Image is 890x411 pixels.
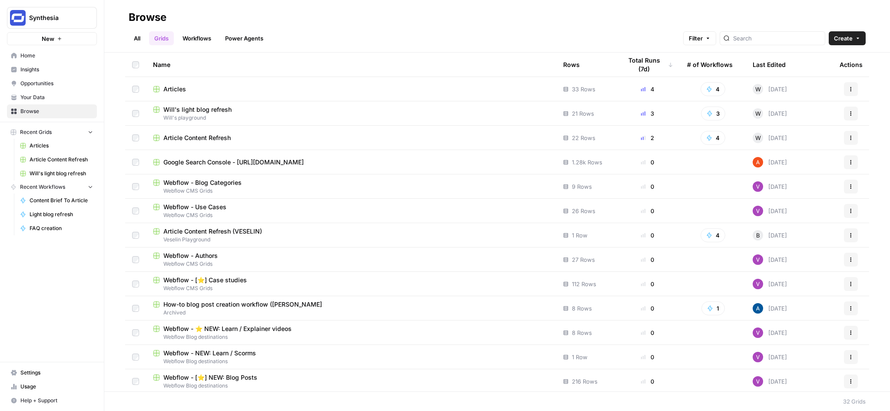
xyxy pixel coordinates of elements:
[163,134,231,142] span: Article Content Refresh
[755,85,761,94] span: W
[30,211,93,218] span: Light blog refresh
[153,187,549,195] span: Webflow CMS Grids
[7,77,97,90] a: Opportunities
[153,300,549,317] a: How-to blog post creation workflow ([PERSON_NAME]Archived
[163,373,257,382] span: Webflow - [⭐] NEW: Blog Posts
[572,85,595,94] span: 33 Rows
[687,53,733,77] div: # of Workflows
[755,109,761,118] span: W
[622,207,673,215] div: 0
[622,280,673,288] div: 0
[753,303,787,314] div: [DATE]
[20,80,93,87] span: Opportunities
[753,133,787,143] div: [DATE]
[622,182,673,191] div: 0
[163,158,304,167] span: Google Search Console - [URL][DOMAIN_NAME]
[701,107,725,120] button: 3
[753,279,787,289] div: [DATE]
[163,203,226,211] span: Webflow - Use Cases
[129,31,146,45] a: All
[7,90,97,104] a: Your Data
[16,153,97,167] a: Article Content Refresh
[755,134,761,142] span: W
[701,131,725,145] button: 4
[20,383,93,391] span: Usage
[153,382,549,390] span: Webflow Blog destinations
[572,158,602,167] span: 1.28k Rows
[153,260,549,268] span: Webflow CMS Grids
[622,304,673,313] div: 0
[683,31,716,45] button: Filter
[753,157,787,167] div: [DATE]
[30,197,93,204] span: Content Brief To Article
[7,63,97,77] a: Insights
[753,279,763,289] img: u5s9sr84i1zya6e83i9a0udxv2mu
[153,373,549,390] a: Webflow - [⭐] NEW: Blog PostsWebflow Blog destinations
[153,158,549,167] a: Google Search Console - [URL][DOMAIN_NAME]
[622,53,673,77] div: Total Runs (7d)
[129,10,166,24] div: Browse
[20,66,93,74] span: Insights
[829,31,866,45] button: Create
[163,300,322,309] span: How-to blog post creation workflow ([PERSON_NAME]
[30,224,93,232] span: FAQ creation
[20,52,93,60] span: Home
[153,358,549,365] span: Webflow Blog destinations
[701,301,725,315] button: 1
[753,376,787,387] div: [DATE]
[153,309,549,317] span: Archived
[753,327,763,338] img: u5s9sr84i1zya6e83i9a0udxv2mu
[30,142,93,150] span: Articles
[622,353,673,361] div: 0
[753,206,787,216] div: [DATE]
[572,280,596,288] span: 112 Rows
[163,251,218,260] span: Webflow - Authors
[153,333,549,341] span: Webflow Blog destinations
[153,203,549,219] a: Webflow - Use CasesWebflow CMS Grids
[572,304,592,313] span: 8 Rows
[753,376,763,387] img: u5s9sr84i1zya6e83i9a0udxv2mu
[572,255,595,264] span: 27 Rows
[20,183,65,191] span: Recent Workflows
[153,178,549,195] a: Webflow - Blog CategoriesWebflow CMS Grids
[753,254,763,265] img: u5s9sr84i1zya6e83i9a0udxv2mu
[622,85,673,94] div: 4
[153,53,549,77] div: Name
[163,85,186,94] span: Articles
[20,128,52,136] span: Recent Grids
[572,377,598,386] span: 216 Rows
[153,324,549,341] a: Webflow - ⭐️ NEW: Learn / Explainer videosWebflow Blog destinations
[149,31,174,45] a: Grids
[16,207,97,221] a: Light blog refresh
[153,276,549,292] a: Webflow - [⭐] Case studiesWebflow CMS Grids
[153,134,549,142] a: Article Content Refresh
[163,324,292,333] span: Webflow - ⭐️ NEW: Learn / Explainer videos
[572,353,588,361] span: 1 Row
[753,53,786,77] div: Last Edited
[153,227,549,244] a: Article Content Refresh (VESELIN)Veselin Playground
[153,236,549,244] span: Veselin Playground
[20,107,93,115] span: Browse
[843,397,866,406] div: 32 Grids
[572,182,592,191] span: 9 Rows
[163,276,247,284] span: Webflow - [⭐] Case studies
[622,158,673,167] div: 0
[7,7,97,29] button: Workspace: Synthesia
[153,105,549,122] a: Will's light blog refreshWill's playground
[16,221,97,235] a: FAQ creation
[163,227,262,236] span: Article Content Refresh (VESELIN)
[16,167,97,180] a: Will's light blog refresh
[563,53,580,77] div: Rows
[7,104,97,118] a: Browse
[7,32,97,45] button: New
[622,328,673,337] div: 0
[753,352,787,362] div: [DATE]
[572,231,588,240] span: 1 Row
[753,108,787,119] div: [DATE]
[7,366,97,380] a: Settings
[756,231,760,240] span: B
[753,230,787,241] div: [DATE]
[7,126,97,139] button: Recent Grids
[20,94,93,101] span: Your Data
[689,34,703,43] span: Filter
